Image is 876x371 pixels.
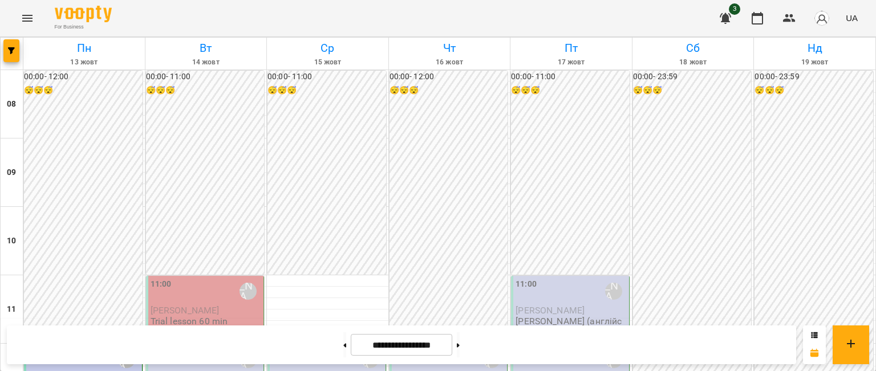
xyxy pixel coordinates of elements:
[391,39,509,57] h6: Чт
[390,71,508,83] h6: 00:00 - 12:00
[512,39,630,57] h6: Пт
[512,57,630,68] h6: 17 жовт
[24,84,143,97] h6: 😴😴😴
[7,166,16,179] h6: 09
[269,57,387,68] h6: 15 жовт
[841,7,862,28] button: UA
[633,84,752,97] h6: 😴😴😴
[633,71,752,83] h6: 00:00 - 23:59
[7,303,16,316] h6: 11
[25,57,143,68] h6: 13 жовт
[25,39,143,57] h6: Пн
[146,84,265,97] h6: 😴😴😴
[846,12,858,24] span: UA
[516,316,627,336] p: [PERSON_NAME] (англійська, індивідуально)
[511,84,630,97] h6: 😴😴😴
[151,278,172,291] label: 11:00
[605,283,622,300] div: Боднар Вікторія (а)
[756,39,874,57] h6: Нд
[516,278,537,291] label: 11:00
[390,84,508,97] h6: 😴😴😴
[391,57,509,68] h6: 16 жовт
[267,71,386,83] h6: 00:00 - 11:00
[147,57,265,68] h6: 14 жовт
[151,316,228,326] p: Trial lesson 60 min
[511,71,630,83] h6: 00:00 - 11:00
[151,305,220,316] span: [PERSON_NAME]
[55,23,112,31] span: For Business
[147,39,265,57] h6: Вт
[755,84,873,97] h6: 😴😴😴
[240,283,257,300] div: Боднар Вікторія (а)
[755,71,873,83] h6: 00:00 - 23:59
[269,39,387,57] h6: Ср
[756,57,874,68] h6: 19 жовт
[634,39,752,57] h6: Сб
[267,84,386,97] h6: 😴😴😴
[55,6,112,22] img: Voopty Logo
[814,10,830,26] img: avatar_s.png
[729,3,740,15] span: 3
[146,71,265,83] h6: 00:00 - 11:00
[14,5,41,32] button: Menu
[24,71,143,83] h6: 00:00 - 12:00
[634,57,752,68] h6: 18 жовт
[7,98,16,111] h6: 08
[516,305,585,316] span: [PERSON_NAME]
[7,235,16,247] h6: 10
